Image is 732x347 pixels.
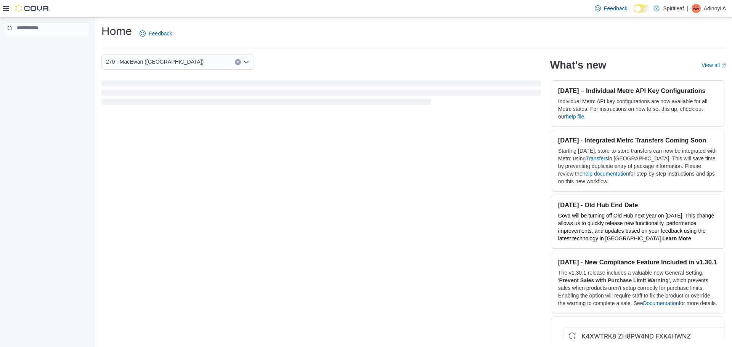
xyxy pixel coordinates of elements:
[583,171,629,177] a: help documentation
[662,235,691,241] a: Learn More
[634,5,650,13] input: Dark Mode
[5,36,90,54] nav: Complex example
[692,4,701,13] div: Adinoyi A
[106,57,204,66] span: 270 - MacEwan ([GEOGRAPHIC_DATA])
[566,114,584,120] a: help file
[136,26,175,41] a: Feedback
[558,258,718,266] h3: [DATE] - New Compliance Feature Included in v1.30.1
[558,269,718,307] p: The v1.30.1 release includes a valuable new General Setting, ' ', which prevents sales when produ...
[558,136,718,144] h3: [DATE] - Integrated Metrc Transfers Coming Soon
[558,98,718,120] p: Individual Metrc API key configurations are now available for all Metrc states. For instructions ...
[243,59,249,65] button: Open list of options
[558,147,718,185] p: Starting [DATE], store-to-store transfers can now be integrated with Metrc using in [GEOGRAPHIC_D...
[701,62,726,68] a: View allExternal link
[558,213,714,241] span: Cova will be turning off Old Hub next year on [DATE]. This change allows us to quickly release ne...
[101,24,132,39] h1: Home
[721,63,726,68] svg: External link
[592,1,630,16] a: Feedback
[704,4,726,13] p: Adinoyi A
[643,300,679,306] a: Documentation
[15,5,50,12] img: Cova
[558,87,718,94] h3: [DATE] – Individual Metrc API Key Configurations
[604,5,627,12] span: Feedback
[693,4,699,13] span: AA
[586,155,608,162] a: Transfers
[550,59,606,71] h2: What's new
[687,4,689,13] p: |
[101,82,541,106] span: Loading
[149,30,172,37] span: Feedback
[558,201,718,209] h3: [DATE] - Old Hub End Date
[663,4,684,13] p: Spiritleaf
[559,277,669,283] strong: Prevent Sales with Purchase Limit Warning
[235,59,241,65] button: Clear input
